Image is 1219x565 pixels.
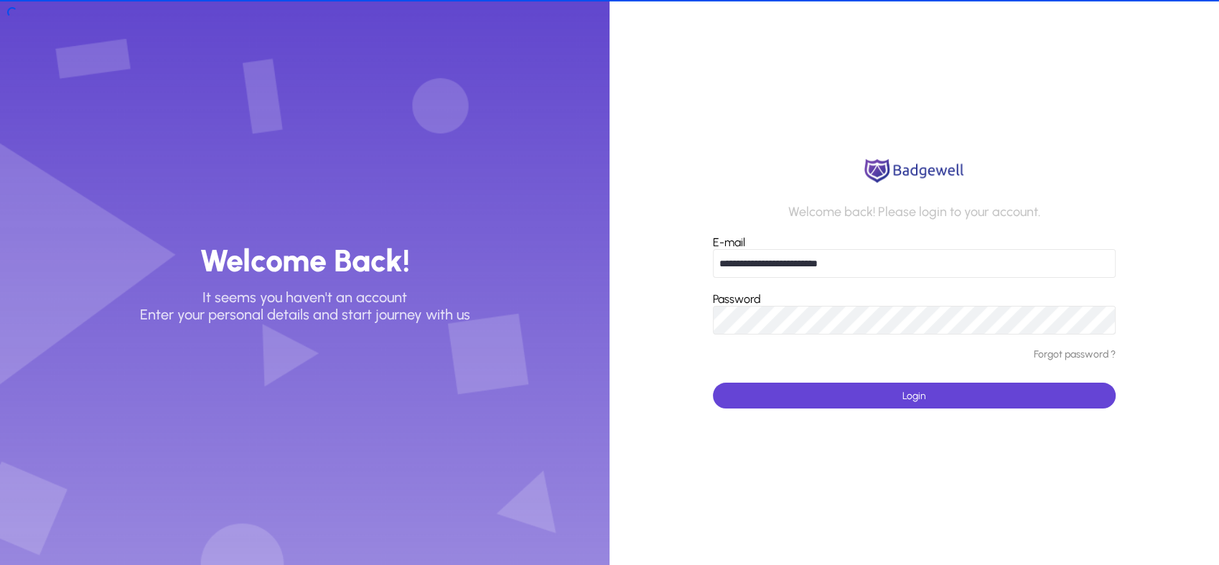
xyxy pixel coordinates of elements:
[860,157,968,185] img: logo.png
[788,205,1040,220] p: Welcome back! Please login to your account.
[713,292,761,306] label: Password
[1034,349,1116,361] a: Forgot password ?
[902,390,926,402] span: Login
[713,235,745,249] label: E-mail
[140,306,470,323] p: Enter your personal details and start journey with us
[713,383,1115,408] button: Login
[202,289,407,306] p: It seems you haven't an account
[200,242,410,280] h3: Welcome Back!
